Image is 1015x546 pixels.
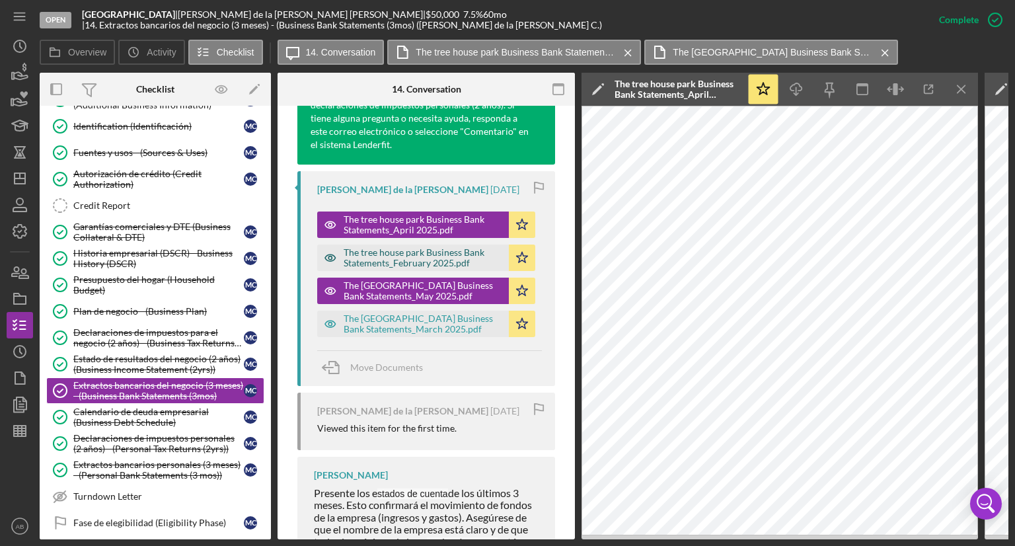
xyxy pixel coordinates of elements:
[73,306,244,317] div: Plan de negocio - (Business Plan)
[73,354,244,375] div: Estado de resultados del negocio (2 años) (Business Income Statement (2yrs))
[46,325,264,351] a: Declaraciones de impuestos para el negocio (2 años) - (Business Tax Returns (2yrs))MC
[317,406,488,416] div: [PERSON_NAME] de la [PERSON_NAME]
[73,169,244,190] div: Autorización de crédito (Credit Authorization)
[118,40,184,65] button: Activity
[317,351,436,384] button: Move Documents
[217,47,254,58] label: Checklist
[306,47,376,58] label: 14. Conversation
[40,40,115,65] button: Overview
[970,488,1002,520] div: Open Intercom Messenger
[73,518,244,528] div: Fase de elegibilidad (Eligibility Phase)
[147,47,176,58] label: Activity
[73,121,244,132] div: Identification (Identificación)
[344,247,502,268] div: The tree house park Business Bank Statements_February 2025.pdf
[244,173,257,186] div: M C
[46,510,264,536] a: Fase de elegibilidad (Eligibility Phase)MC
[136,84,174,95] div: Checklist
[40,12,71,28] div: Open
[46,298,264,325] a: Plan de negocio - (Business Plan)MC
[46,430,264,457] a: Declaraciones de impuestos personales (2 años) - (Personal Tax Returns (2yrs))MC
[278,40,385,65] button: 14. Conversation
[926,7,1008,33] button: Complete
[46,404,264,430] a: Calendario de deuda empresarial (Business Debt Schedule)MC
[244,358,257,371] div: M C
[73,380,244,401] div: Extractos bancarios del negocio (3 meses) - (Business Bank Statements (3mos)
[314,470,388,481] div: [PERSON_NAME]
[392,84,461,95] div: 14. Conversation
[426,9,459,20] span: $50,000
[387,40,641,65] button: The tree house park Business Bank Statements_April 2025.pdf
[244,305,257,318] div: M C
[188,40,263,65] button: Checklist
[377,488,448,499] span: stados de cuenta
[68,47,106,58] label: Overview
[73,274,244,295] div: Presupuesto del hogar (Household Budget)
[939,7,979,33] div: Complete
[344,280,502,301] div: The [GEOGRAPHIC_DATA] Business Bank Statements_May 2025.pdf
[244,410,257,424] div: M C
[244,252,257,265] div: M C
[244,384,257,397] div: M C
[46,457,264,483] a: Extractos bancarios personales (3 meses) - (Personal Bank Statements (3 mos))MC
[73,327,244,348] div: Declaraciones de impuestos para el negocio (2 años) - (Business Tax Returns (2yrs))
[73,491,264,502] div: Turndown Letter
[311,72,529,151] div: Gracias por subir los extractos bancarios de la empresa (3 meses). El siguiente paso es cargar la...
[344,214,502,235] div: The tree house park Business Bank Statements_April 2025.pdf
[46,377,264,404] a: Extractos bancarios del negocio (3 meses) - (Business Bank Statements (3mos)MC
[46,139,264,166] a: Fuentes y usos - (Sources & Uses)MC
[244,516,257,529] div: M C
[16,523,24,530] text: AB
[73,248,244,269] div: Historia empresarial (DSCR) - Business History (DSCR)
[490,184,519,195] time: 2025-06-10 00:40
[350,362,423,373] span: Move Documents
[73,221,244,243] div: Garantías comerciales y DTE (Business Collateral & DTE)
[82,9,175,20] b: [GEOGRAPHIC_DATA]
[317,212,535,238] button: The tree house park Business Bank Statements_April 2025.pdf
[73,433,244,454] div: Declaraciones de impuestos personales (2 años) - (Personal Tax Returns (2yrs))
[46,166,264,192] a: Autorización de crédito (Credit Authorization)MC
[317,184,488,195] div: [PERSON_NAME] de la [PERSON_NAME]
[463,9,483,20] div: 7.5 %
[82,9,178,20] div: |
[73,200,264,211] div: Credit Report
[490,406,519,416] time: 2025-06-10 00:26
[244,225,257,239] div: M C
[46,245,264,272] a: Historia empresarial (DSCR) - Business History (DSCR)MC
[46,192,264,219] a: Credit Report
[46,219,264,245] a: Garantías comerciales y DTE (Business Collateral & DTE)MC
[317,245,535,271] button: The tree house park Business Bank Statements_February 2025.pdf
[416,47,614,58] label: The tree house park Business Bank Statements_April 2025.pdf
[244,463,257,477] div: M C
[244,437,257,450] div: M C
[73,459,244,481] div: Extractos bancarios personales (3 meses) - (Personal Bank Statements (3 mos))
[644,40,898,65] button: The [GEOGRAPHIC_DATA] Business Bank Statements_May 2025.pdf
[82,20,602,30] div: | 14. Extractos bancarios del negocio (3 meses) - (Business Bank Statements (3mos) ([PERSON_NAME]...
[317,278,535,304] button: The [GEOGRAPHIC_DATA] Business Bank Statements_May 2025.pdf
[483,9,507,20] div: 60 mo
[244,331,257,344] div: M C
[344,313,502,334] div: The [GEOGRAPHIC_DATA] Business Bank Statements_March 2025.pdf
[7,513,33,539] button: AB
[317,423,457,434] div: Viewed this item for the first time.
[244,146,257,159] div: M C
[178,9,426,20] div: [PERSON_NAME] de la [PERSON_NAME] [PERSON_NAME] |
[73,147,244,158] div: Fuentes y usos - (Sources & Uses)
[673,47,871,58] label: The [GEOGRAPHIC_DATA] Business Bank Statements_May 2025.pdf
[46,483,264,510] a: Turndown Letter
[73,407,244,428] div: Calendario de deuda empresarial (Business Debt Schedule)
[46,272,264,298] a: Presupuesto del hogar (Household Budget)MC
[317,311,535,337] button: The [GEOGRAPHIC_DATA] Business Bank Statements_March 2025.pdf
[46,351,264,377] a: Estado de resultados del negocio (2 años) (Business Income Statement (2yrs))MC
[615,79,740,100] div: The tree house park Business Bank Statements_April 2025.pdf
[46,113,264,139] a: Identification (Identificación)MC
[244,120,257,133] div: M C
[244,278,257,292] div: M C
